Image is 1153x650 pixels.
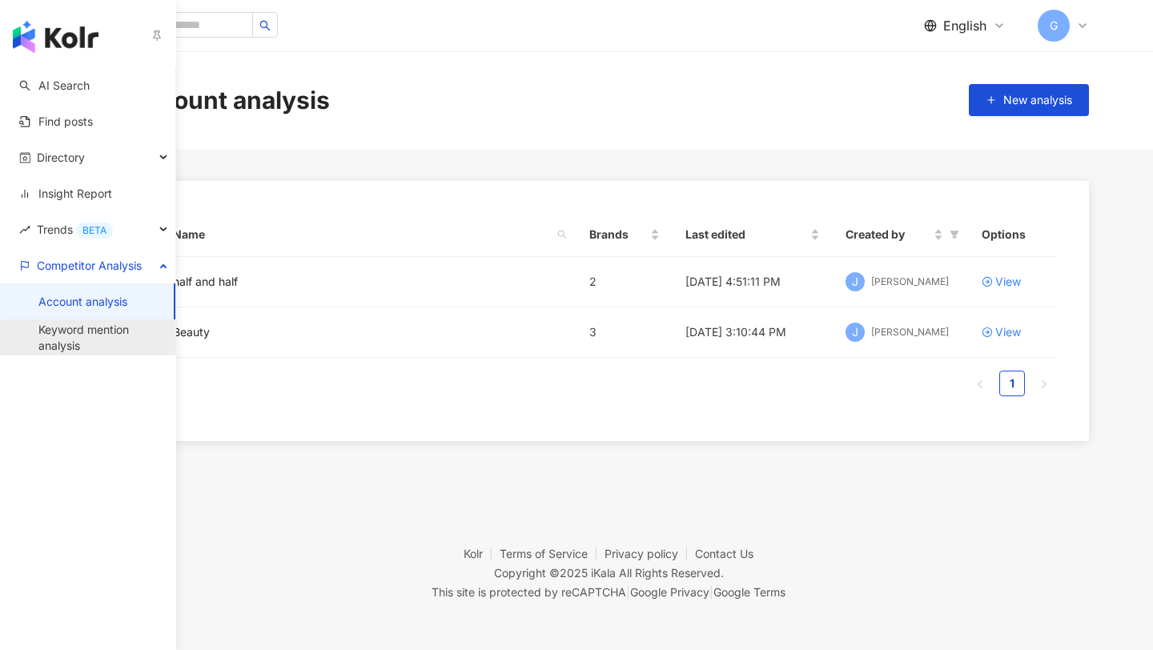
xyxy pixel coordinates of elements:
[1000,371,1024,395] a: 1
[685,226,807,243] span: Last edited
[969,84,1089,116] button: New analysis
[494,566,724,580] div: Copyright © 2025 All Rights Reserved.
[946,223,962,247] span: filter
[967,371,993,396] button: left
[673,213,833,257] th: Last edited
[709,585,713,599] span: |
[1031,371,1057,396] li: Next Page
[950,230,959,239] span: filter
[19,224,30,235] span: rise
[871,326,949,339] div: [PERSON_NAME]
[37,211,113,247] span: Trends
[37,139,85,175] span: Directory
[557,230,567,239] span: search
[871,275,949,289] div: [PERSON_NAME]
[19,186,112,202] a: Insight Report
[630,585,709,599] a: Google Privacy
[695,547,753,560] a: Contact Us
[173,226,551,243] span: Name
[576,307,673,358] td: 3
[982,273,1044,291] a: View
[833,213,969,257] th: Created by
[852,323,858,341] span: J
[464,547,500,560] a: Kolr
[673,307,833,358] td: [DATE] 3:10:44 PM
[975,379,985,389] span: left
[13,21,98,53] img: logo
[995,323,1021,341] div: View
[1039,379,1049,389] span: right
[995,273,1021,291] div: View
[19,78,90,94] a: searchAI Search
[999,371,1025,396] li: 1
[173,323,210,341] a: Beauty
[852,273,858,291] span: J
[76,223,113,239] div: BETA
[713,585,785,599] a: Google Terms
[576,213,673,257] th: Brands
[967,371,993,396] li: Previous Page
[1031,371,1057,396] button: right
[1003,94,1072,106] span: New analysis
[38,294,127,310] a: Account analysis
[500,547,605,560] a: Terms of Service
[846,226,930,243] span: Created by
[626,585,630,599] span: |
[38,322,163,353] a: Keyword mention analysis
[173,273,238,291] a: half and half
[19,114,93,130] a: Find posts
[591,566,616,580] a: iKala
[605,547,695,560] a: Privacy policy
[128,83,330,117] div: Account analysis
[432,583,785,602] span: This site is protected by reCAPTCHA
[589,226,647,243] span: Brands
[673,257,833,307] td: [DATE] 4:51:11 PM
[982,323,1044,341] a: View
[943,17,986,34] span: English
[1050,17,1058,34] span: G
[576,257,673,307] td: 2
[37,247,142,283] span: Competitor Analysis
[259,20,271,31] span: search
[969,213,1057,257] th: Options
[554,223,570,247] span: search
